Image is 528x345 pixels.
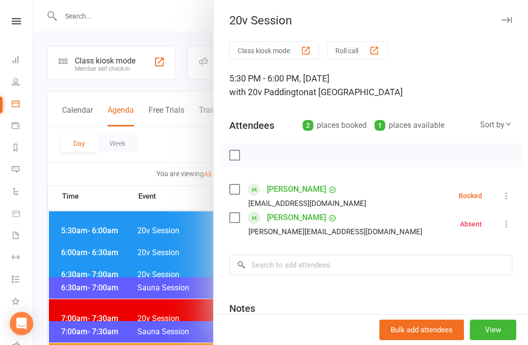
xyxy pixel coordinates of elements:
[12,72,34,94] a: People
[303,120,313,131] div: 2
[374,119,444,132] div: places available
[229,119,274,132] div: Attendees
[267,182,326,197] a: [PERSON_NAME]
[12,291,34,313] a: What's New
[379,320,464,340] button: Bulk add attendees
[327,41,388,60] button: Roll call
[12,94,34,116] a: Calendar
[459,192,482,199] div: Booked
[12,203,34,225] a: Product Sales
[308,87,403,97] span: at [GEOGRAPHIC_DATA]
[303,119,367,132] div: places booked
[470,320,516,340] button: View
[229,41,319,60] button: Class kiosk mode
[374,120,385,131] div: 1
[248,225,422,238] div: [PERSON_NAME][EMAIL_ADDRESS][DOMAIN_NAME]
[480,119,512,131] div: Sort by
[12,50,34,72] a: Dashboard
[229,302,255,315] div: Notes
[10,312,33,335] div: Open Intercom Messenger
[229,255,512,275] input: Search to add attendees
[12,116,34,138] a: Payments
[460,221,482,227] div: Absent
[248,197,366,210] div: [EMAIL_ADDRESS][DOMAIN_NAME]
[267,210,326,225] a: [PERSON_NAME]
[229,72,512,99] div: 5:30 PM - 6:00 PM, [DATE]
[214,14,528,27] div: 20v Session
[12,138,34,160] a: Reports
[229,87,308,97] span: with 20v Paddington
